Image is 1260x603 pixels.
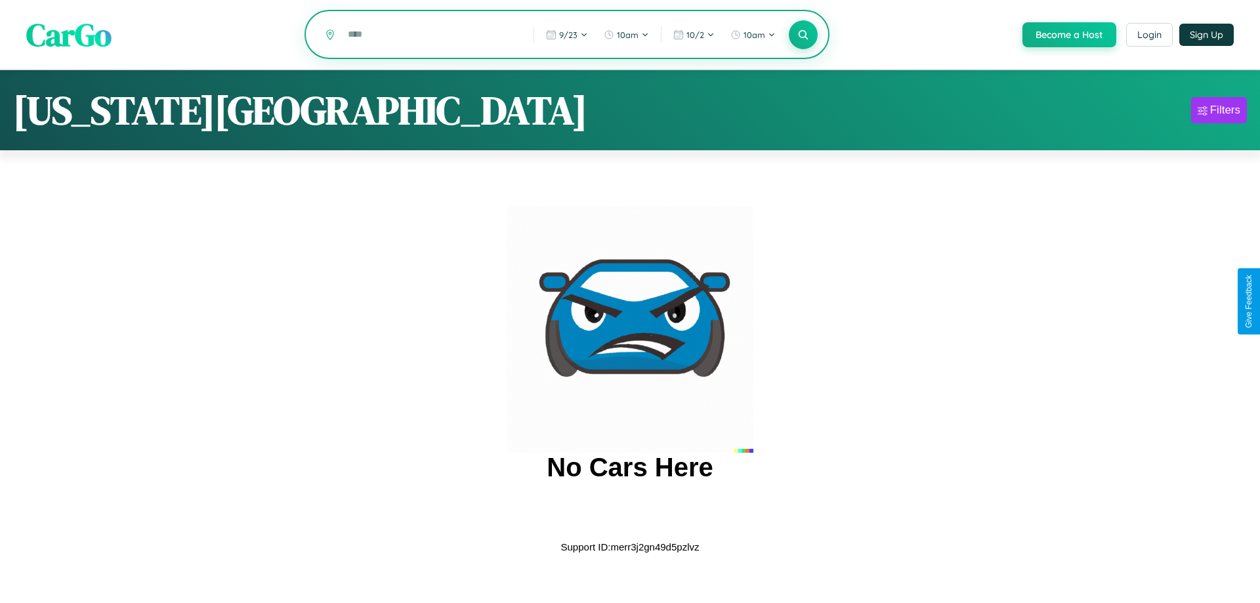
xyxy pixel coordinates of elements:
[507,206,753,453] img: car
[539,24,595,45] button: 9/23
[1210,104,1240,117] div: Filters
[1191,97,1247,123] button: Filters
[667,24,721,45] button: 10/2
[1244,275,1253,328] div: Give Feedback
[744,30,765,40] span: 10am
[26,13,112,56] span: CarGo
[1022,22,1116,47] button: Become a Host
[561,538,700,556] p: Support ID: merr3j2gn49d5pzlvz
[597,24,656,45] button: 10am
[13,83,587,137] h1: [US_STATE][GEOGRAPHIC_DATA]
[1179,24,1234,46] button: Sign Up
[1126,23,1173,47] button: Login
[617,30,639,40] span: 10am
[559,30,577,40] span: 9 / 23
[724,24,782,45] button: 10am
[547,453,713,482] h2: No Cars Here
[686,30,704,40] span: 10 / 2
